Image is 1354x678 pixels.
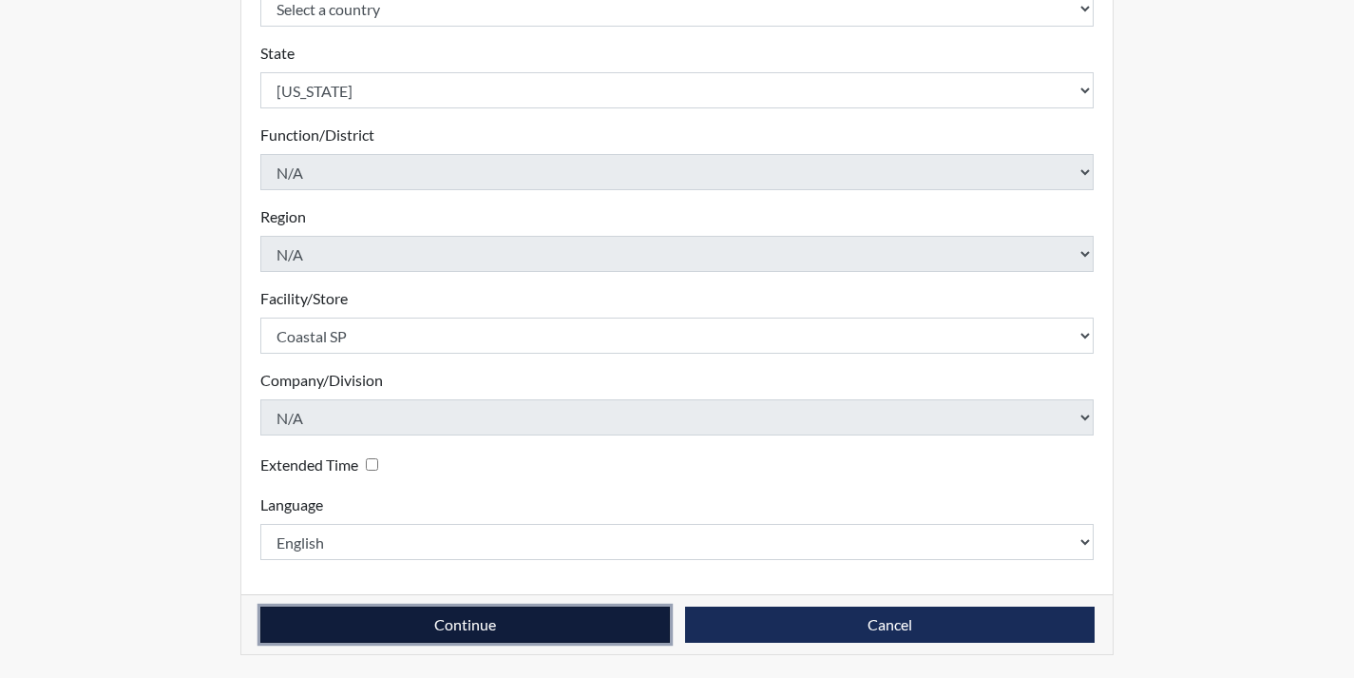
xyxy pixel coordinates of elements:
label: Function/District [260,124,374,146]
label: Extended Time [260,454,358,476]
label: Language [260,494,323,516]
div: Checking this box will provide the interviewee with an accomodation of extra time to answer each ... [260,451,386,478]
button: Cancel [685,607,1095,643]
button: Continue [260,607,670,643]
label: Region [260,205,306,228]
label: Facility/Store [260,287,348,310]
label: Company/Division [260,369,383,392]
label: State [260,42,295,65]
